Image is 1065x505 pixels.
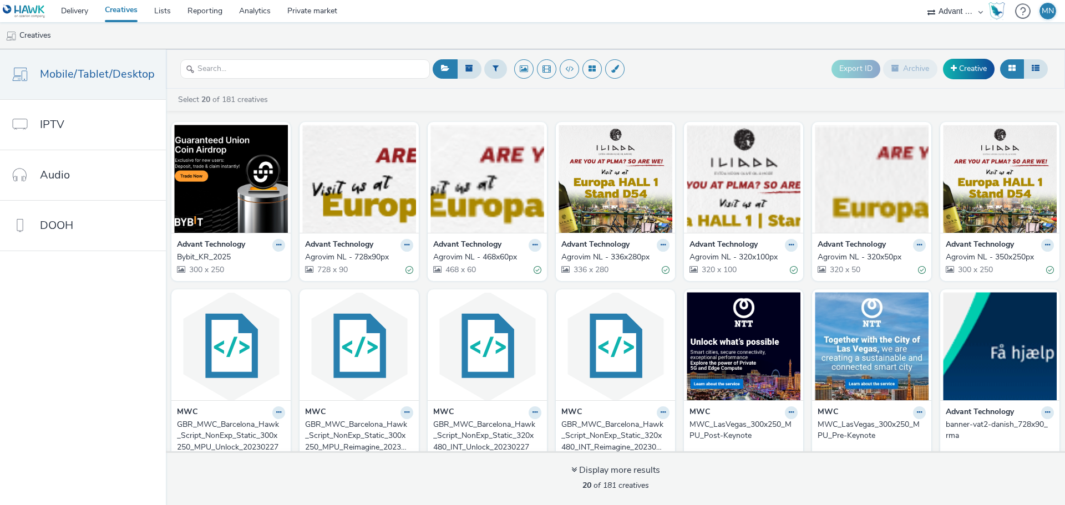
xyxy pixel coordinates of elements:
img: GBR_MWC_Barcelona_Hawk_Script_NonExp_Static_300x250_MPU_Reimagine_20230227 visual [302,292,416,400]
a: Agrovim NL - 350x250px [946,252,1054,263]
strong: 20 [201,94,210,105]
a: GBR_MWC_Barcelona_Hawk_Script_NonExp_Static_320x480_INT_Unlock_20230227 [433,419,541,453]
strong: Advant Technology [818,239,886,252]
a: Hawk Academy [988,2,1010,20]
span: 320 x 100 [701,264,737,275]
div: GBR_MWC_Barcelona_Hawk_Script_NonExp_Static_320x480_INT_Unlock_20230227 [433,419,537,453]
strong: Advant Technology [946,406,1014,419]
img: GBR_MWC_Barcelona_Hawk_Script_NonExp_Static_300x250_MPU_Unlock_20230227 visual [174,292,288,400]
a: GBR_MWC_Barcelona_Hawk_Script_NonExp_Static_300x250_MPU_Reimagine_20230227 [305,419,413,453]
a: MWC_LasVegas_300x250_MPU_Pre-Keynote [818,419,926,442]
img: Bybit_KR_2025 visual [174,125,288,233]
strong: MWC [818,406,838,419]
img: Agrovim NL - 728x90px visual [302,125,416,233]
span: Audio [40,167,70,183]
strong: MWC [177,406,197,419]
img: MWC_LasVegas_300x250_MPU_Pre-Keynote visual [815,292,929,400]
div: Valid [790,264,798,276]
a: Agrovim NL - 728x90px [305,252,413,263]
strong: MWC [433,406,454,419]
div: GBR_MWC_Barcelona_Hawk_Script_NonExp_Static_320x480_INT_Reimagine_20230227 [561,419,665,453]
div: Agrovim NL - 350x250px [946,252,1049,263]
strong: MWC [689,406,710,419]
strong: Advant Technology [305,239,373,252]
img: Agrovim NL - 350x250px visual [943,125,1057,233]
div: Agrovim NL - 320x50px [818,252,921,263]
img: banner-vat2-danish_728x90_rma visual [943,292,1057,400]
div: banner-vat2-danish_728x90_rma [946,419,1049,442]
span: 300 x 250 [957,264,993,275]
a: GBR_MWC_Barcelona_Hawk_Script_NonExp_Static_320x480_INT_Reimagine_20230227 [561,419,670,453]
strong: MWC [561,406,582,419]
span: 300 x 250 [188,264,224,275]
button: Grid [1000,59,1024,78]
strong: Advant Technology [561,239,630,252]
span: 320 x 50 [829,264,860,275]
div: Agrovim NL - 728x90px [305,252,409,263]
div: Valid [405,264,413,276]
strong: 20 [582,480,591,491]
a: Agrovim NL - 320x100px [689,252,798,263]
a: Agrovim NL - 336x280px [561,252,670,263]
strong: Advant Technology [689,239,758,252]
button: Export ID [831,60,880,78]
span: IPTV [40,116,64,132]
a: Agrovim NL - 320x50px [818,252,926,263]
div: Agrovim NL - 336x280px [561,252,665,263]
div: MWC_LasVegas_300x250_MPU_Post-Keynote [689,419,793,442]
span: 468 x 60 [444,264,476,275]
img: undefined Logo [3,4,45,18]
span: 728 x 90 [316,264,348,275]
img: GBR_MWC_Barcelona_Hawk_Script_NonExp_Static_320x480_INT_Reimagine_20230227 visual [559,292,672,400]
button: Archive [883,59,937,78]
span: DOOH [40,217,73,233]
div: Valid [1046,264,1054,276]
div: Agrovim NL - 320x100px [689,252,793,263]
a: MWC_LasVegas_300x250_MPU_Post-Keynote [689,419,798,442]
strong: Advant Technology [946,239,1014,252]
div: Valid [918,264,926,276]
div: GBR_MWC_Barcelona_Hawk_Script_NonExp_Static_300x250_MPU_Reimagine_20230227 [305,419,409,453]
img: Agrovim NL - 320x50px visual [815,125,929,233]
div: Display more results [571,464,660,477]
img: mobile [6,30,17,42]
img: Agrovim NL - 320x100px visual [687,125,800,233]
span: of 181 creatives [582,480,649,491]
div: MWC_LasVegas_300x250_MPU_Pre-Keynote [818,419,921,442]
img: Agrovim NL - 336x280px visual [559,125,672,233]
a: Creative [943,59,995,79]
img: MWC_LasVegas_300x250_MPU_Post-Keynote visual [687,292,800,400]
div: Valid [662,264,670,276]
button: Table [1023,59,1048,78]
strong: Advant Technology [433,239,501,252]
img: Agrovim NL - 468x60px visual [430,125,544,233]
img: Hawk Academy [988,2,1005,20]
div: MN [1042,3,1054,19]
a: GBR_MWC_Barcelona_Hawk_Script_NonExp_Static_300x250_MPU_Unlock_20230227 [177,419,285,453]
div: Agrovim NL - 468x60px [433,252,537,263]
a: Bybit_KR_2025 [177,252,285,263]
div: Valid [534,264,541,276]
strong: Advant Technology [177,239,245,252]
input: Search... [180,59,430,79]
a: Select of 181 creatives [177,94,272,105]
img: GBR_MWC_Barcelona_Hawk_Script_NonExp_Static_320x480_INT_Unlock_20230227 visual [430,292,544,400]
div: GBR_MWC_Barcelona_Hawk_Script_NonExp_Static_300x250_MPU_Unlock_20230227 [177,419,281,453]
span: 336 x 280 [572,264,608,275]
a: Agrovim NL - 468x60px [433,252,541,263]
a: banner-vat2-danish_728x90_rma [946,419,1054,442]
strong: MWC [305,406,326,419]
div: Bybit_KR_2025 [177,252,281,263]
span: Mobile/Tablet/Desktop [40,66,155,82]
